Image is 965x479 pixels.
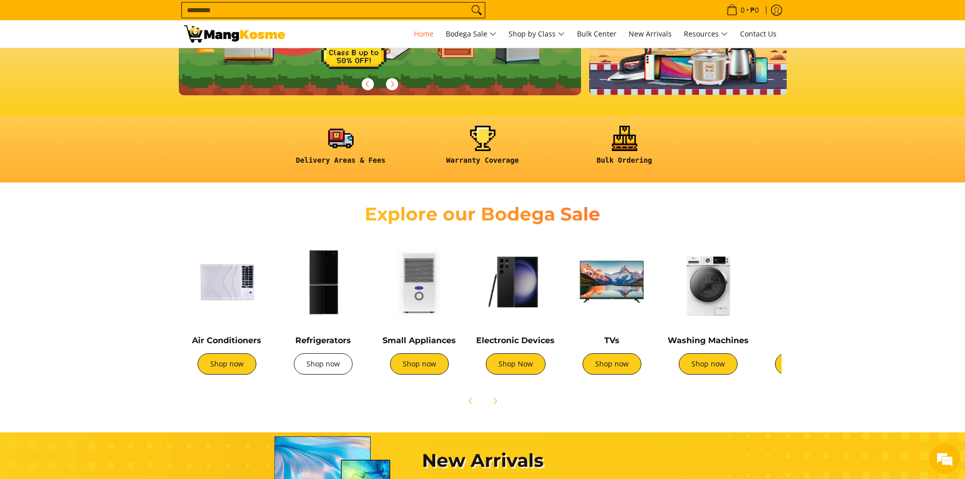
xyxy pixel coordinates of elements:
[624,20,677,48] a: New Arrivals
[775,353,834,375] a: Shop now
[184,25,285,43] img: Mang Kosme: Your Home Appliances Warehouse Sale Partner!
[679,353,738,375] a: Shop now
[749,7,760,14] span: ₱0
[357,73,379,95] button: Previous
[184,239,270,325] img: Air Conditioners
[668,336,749,345] a: Washing Machines
[390,353,449,375] a: Shop now
[336,203,630,226] h2: Explore our Bodega Sale
[679,20,733,48] a: Resources
[295,336,351,345] a: Refrigerators
[294,353,353,375] a: Shop now
[740,29,777,39] span: Contact Us
[684,28,728,41] span: Resources
[739,7,746,14] span: 0
[473,239,559,325] img: Electronic Devices
[198,353,256,375] a: Shop now
[583,353,641,375] a: Shop now
[486,353,546,375] a: Shop Now
[761,239,847,325] img: Cookers
[417,126,549,173] a: <h6><strong>Warranty Coverage</strong></h6>
[504,20,570,48] a: Shop by Class
[382,336,456,345] a: Small Appliances
[735,20,782,48] a: Contact Us
[280,239,366,325] img: Refrigerators
[509,28,565,41] span: Shop by Class
[446,28,496,41] span: Bodega Sale
[476,336,555,345] a: Electronic Devices
[723,5,762,16] span: •
[295,20,782,48] nav: Main Menu
[414,29,434,39] span: Home
[665,239,751,325] img: Washing Machines
[629,29,672,39] span: New Arrivals
[484,390,506,412] button: Next
[577,29,616,39] span: Bulk Center
[459,390,482,412] button: Previous
[572,20,622,48] a: Bulk Center
[469,3,485,18] button: Search
[604,336,620,345] a: TVs
[559,126,690,173] a: <h6><strong>Bulk Ordering</strong></h6>
[569,239,655,325] img: TVs
[376,239,462,325] img: Small Appliances
[192,336,261,345] a: Air Conditioners
[409,20,439,48] a: Home
[441,20,501,48] a: Bodega Sale
[275,126,407,173] a: <h6><strong>Delivery Areas & Fees</strong></h6>
[381,73,403,95] button: Next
